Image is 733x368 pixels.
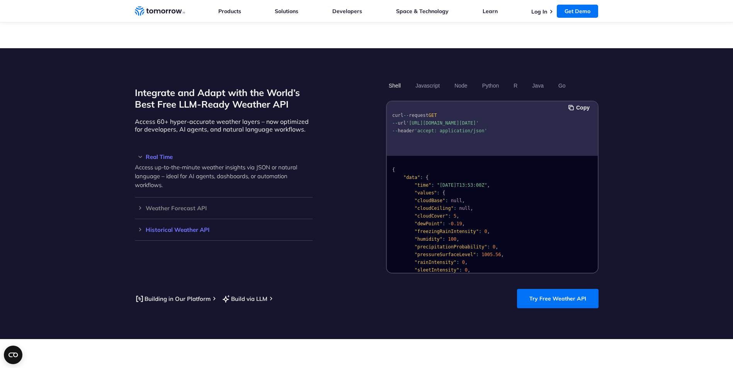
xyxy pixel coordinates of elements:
[468,267,470,273] span: ,
[392,128,398,133] span: --
[568,103,592,112] button: Copy
[414,221,442,226] span: "dewPoint"
[459,206,470,211] span: null
[414,213,448,219] span: "cloudCover"
[409,113,429,118] span: request
[481,252,501,257] span: 1005.56
[414,128,487,133] span: 'accept: application/json'
[448,213,451,219] span: :
[493,244,495,250] span: 0
[425,175,428,180] span: {
[392,113,403,118] span: curl
[487,244,490,250] span: :
[398,128,414,133] span: header
[442,190,445,196] span: {
[414,198,445,203] span: "cloudBase"
[414,236,442,242] span: "humidity"
[398,120,406,126] span: url
[476,252,478,257] span: :
[451,221,462,226] span: 0.19
[221,294,267,304] a: Build via LLM
[420,175,423,180] span: :
[332,8,362,15] a: Developers
[531,8,547,15] a: Log In
[414,244,487,250] span: "precipitationProbability"
[135,154,313,160] h3: Real Time
[448,221,451,226] span: -
[459,267,462,273] span: :
[495,244,498,250] span: ,
[451,198,462,203] span: null
[478,229,481,234] span: :
[453,206,456,211] span: :
[445,198,448,203] span: :
[464,260,467,265] span: ,
[448,236,456,242] span: 100
[555,79,568,92] button: Go
[135,227,313,233] h3: Historical Weather API
[428,113,437,118] span: GET
[557,5,598,18] a: Get Demo
[464,267,467,273] span: 0
[403,175,420,180] span: "data"
[392,167,395,172] span: {
[414,252,476,257] span: "pressureSurfaceLevel"
[431,182,434,188] span: :
[501,252,503,257] span: ,
[135,118,313,133] p: Access 60+ hyper-accurate weather layers – now optimized for developers, AI agents, and natural l...
[406,120,479,126] span: '[URL][DOMAIN_NAME][DATE]'
[4,346,22,364] button: Open CMP widget
[456,213,459,219] span: ,
[414,267,459,273] span: "sleetIntensity"
[414,206,453,211] span: "cloudCeiling"
[135,87,313,110] h2: Integrate and Adapt with the World’s Best Free LLM-Ready Weather API
[462,198,464,203] span: ,
[414,260,456,265] span: "rainIntensity"
[456,236,459,242] span: ,
[437,190,439,196] span: :
[413,79,442,92] button: Javascript
[414,182,431,188] span: "time"
[484,229,487,234] span: 0
[218,8,241,15] a: Products
[403,113,408,118] span: --
[275,8,298,15] a: Solutions
[456,260,459,265] span: :
[135,294,211,304] a: Building in Our Platform
[517,289,599,308] a: Try Free Weather API
[462,221,464,226] span: ,
[452,79,470,92] button: Node
[442,221,445,226] span: :
[487,229,490,234] span: ,
[437,182,487,188] span: "[DATE]T13:53:00Z"
[135,163,313,189] p: Access up-to-the-minute weather insights via JSON or natural language – ideal for AI agents, dash...
[396,8,449,15] a: Space & Technology
[386,79,403,92] button: Shell
[392,120,398,126] span: --
[135,205,313,211] h3: Weather Forecast API
[529,79,546,92] button: Java
[470,206,473,211] span: ,
[479,79,502,92] button: Python
[135,5,185,17] a: Home link
[462,260,464,265] span: 0
[487,182,490,188] span: ,
[414,190,437,196] span: "values"
[453,213,456,219] span: 5
[442,236,445,242] span: :
[414,229,478,234] span: "freezingRainIntensity"
[483,8,498,15] a: Learn
[511,79,520,92] button: R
